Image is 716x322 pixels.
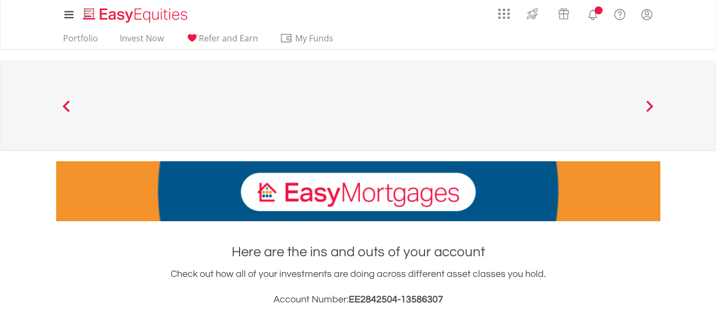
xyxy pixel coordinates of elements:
a: Notifications [579,3,606,24]
img: EasyEquities_Logo.png [81,6,192,24]
h3: Account Number: [56,292,660,307]
a: Portfolio [59,33,102,49]
span: Refer and Earn [199,32,258,44]
a: AppsGrid [491,3,517,20]
span: EE2842504-13586307 [349,294,443,304]
a: Home page [79,3,192,24]
a: My Profile [633,3,660,26]
div: Check out how all of your investments are doing across different asset classes you hold. [56,267,660,307]
img: EasyMortage Promotion Banner [56,161,660,221]
img: grid-menu-icon.svg [498,8,510,20]
a: Refer and Earn [181,33,262,49]
h1: Here are the ins and outs of your account [56,242,660,262]
span: My Funds [280,31,349,45]
a: Vouchers [548,3,579,22]
img: vouchers-v2.svg [555,5,572,22]
img: thrive-v2.svg [524,5,541,22]
a: Invest Now [116,33,168,49]
a: FAQ's and Support [606,3,633,24]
